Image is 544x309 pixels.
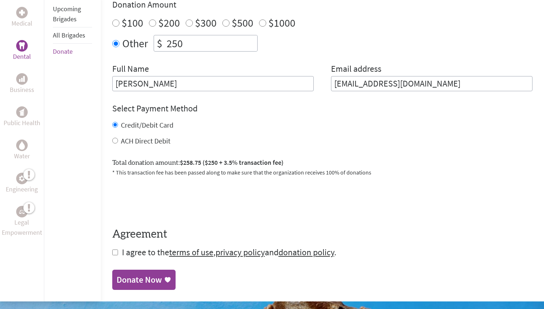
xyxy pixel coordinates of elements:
div: Medical [16,7,28,18]
div: Dental [16,40,28,52]
p: Business [10,85,34,95]
img: Legal Empowerment [19,209,25,214]
label: Total donation amount: [112,158,284,168]
div: $ [154,35,165,51]
h4: Agreement [112,228,532,241]
label: $100 [122,16,143,30]
div: Water [16,140,28,151]
p: Legal Empowerment [1,217,42,238]
label: Full Name [112,63,149,76]
img: Business [19,76,25,82]
img: Dental [19,42,25,49]
img: Engineering [19,175,25,181]
a: MedicalMedical [12,7,32,28]
p: * This transaction fee has been passed along to make sure that the organization receives 100% of ... [112,168,532,177]
label: $300 [195,16,217,30]
a: WaterWater [14,140,30,161]
a: All Brigades [53,31,85,39]
div: Donate Now [117,274,162,286]
p: Engineering [6,184,38,194]
div: Public Health [16,106,28,118]
label: Email address [331,63,381,76]
a: Public HealthPublic Health [4,106,40,128]
a: Donate [53,47,73,56]
img: Public Health [19,109,25,116]
li: All Brigades [53,27,92,44]
img: Medical [19,10,25,16]
input: Enter Full Name [112,76,314,91]
a: terms of use [169,247,213,258]
label: $500 [232,16,253,30]
a: EngineeringEngineering [6,173,38,194]
label: Credit/Debit Card [121,120,173,129]
div: Business [16,73,28,85]
li: Donate [53,44,92,59]
iframe: reCAPTCHA [112,185,222,213]
a: privacy policy [216,247,265,258]
input: Enter Amount [165,35,257,51]
p: Water [14,151,30,161]
a: BusinessBusiness [10,73,34,95]
a: donation policy [278,247,334,258]
span: I agree to the , and . [122,247,336,258]
a: DentalDental [13,40,31,62]
div: Legal Empowerment [16,206,28,217]
label: ACH Direct Debit [121,136,171,145]
p: Public Health [4,118,40,128]
label: $200 [158,16,180,30]
a: Legal EmpowermentLegal Empowerment [1,206,42,238]
div: Engineering [16,173,28,184]
label: $1000 [268,16,295,30]
p: Medical [12,18,32,28]
input: Your Email [331,76,532,91]
h4: Select Payment Method [112,103,532,114]
label: Other [122,35,148,52]
a: Donate Now [112,270,176,290]
li: Upcoming Brigades [53,1,92,27]
img: Water [19,141,25,149]
p: Dental [13,52,31,62]
span: $258.75 ($250 + 3.5% transaction fee) [180,158,284,167]
a: Upcoming Brigades [53,5,81,23]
